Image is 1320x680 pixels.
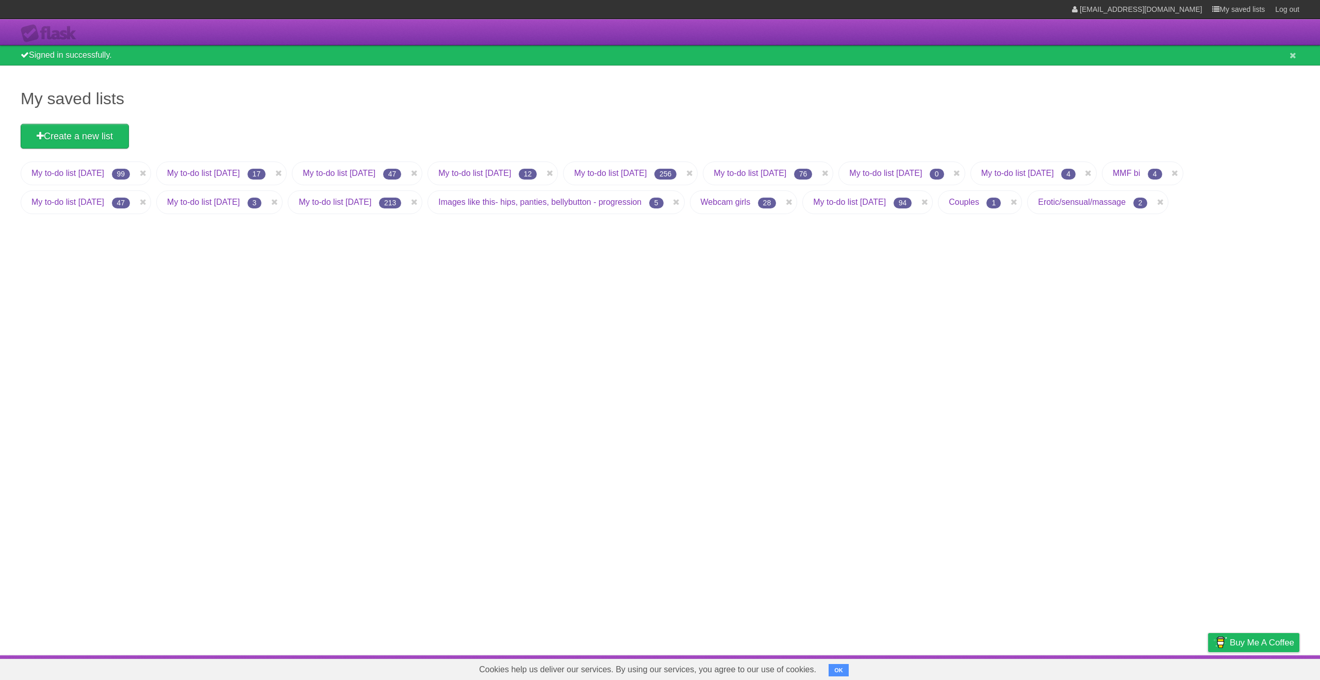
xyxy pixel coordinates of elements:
[299,198,371,206] a: My to-do list [DATE]
[1208,633,1299,652] a: Buy me a coffee
[829,664,849,676] button: OK
[31,198,104,206] a: My to-do list [DATE]
[1230,634,1294,652] span: Buy me a coffee
[949,198,979,206] a: Couples
[383,169,402,180] span: 47
[930,169,944,180] span: 0
[31,169,104,177] a: My to-do list [DATE]
[654,169,676,180] span: 256
[112,169,130,180] span: 99
[1038,198,1126,206] a: Erotic/sensual/massage
[649,198,664,208] span: 5
[438,198,641,206] a: Images like this- hips, panties, bellybutton - progression
[1148,169,1162,180] span: 4
[1160,658,1182,677] a: Terms
[1234,658,1299,677] a: Suggest a feature
[986,198,1001,208] span: 1
[21,124,129,149] a: Create a new list
[794,169,813,180] span: 76
[167,198,240,206] a: My to-do list [DATE]
[167,169,240,177] a: My to-do list [DATE]
[1105,658,1147,677] a: Developers
[21,24,82,43] div: Flask
[247,198,262,208] span: 3
[1133,198,1148,208] span: 2
[813,198,886,206] a: My to-do list [DATE]
[701,198,751,206] a: Webcam girls
[1213,634,1227,651] img: Buy me a coffee
[1113,169,1140,177] a: MMF bi
[1061,169,1076,180] span: 4
[303,169,375,177] a: My to-do list [DATE]
[469,659,827,680] span: Cookies help us deliver our services. By using our services, you agree to our use of cookies.
[849,169,922,177] a: My to-do list [DATE]
[438,169,511,177] a: My to-do list [DATE]
[1195,658,1222,677] a: Privacy
[21,86,1299,111] h1: My saved lists
[758,198,777,208] span: 28
[247,169,266,180] span: 17
[981,169,1054,177] a: My to-do list [DATE]
[574,169,647,177] a: My to-do list [DATE]
[1071,658,1093,677] a: About
[379,198,401,208] span: 213
[894,198,912,208] span: 94
[519,169,537,180] span: 12
[714,169,786,177] a: My to-do list [DATE]
[112,198,130,208] span: 47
